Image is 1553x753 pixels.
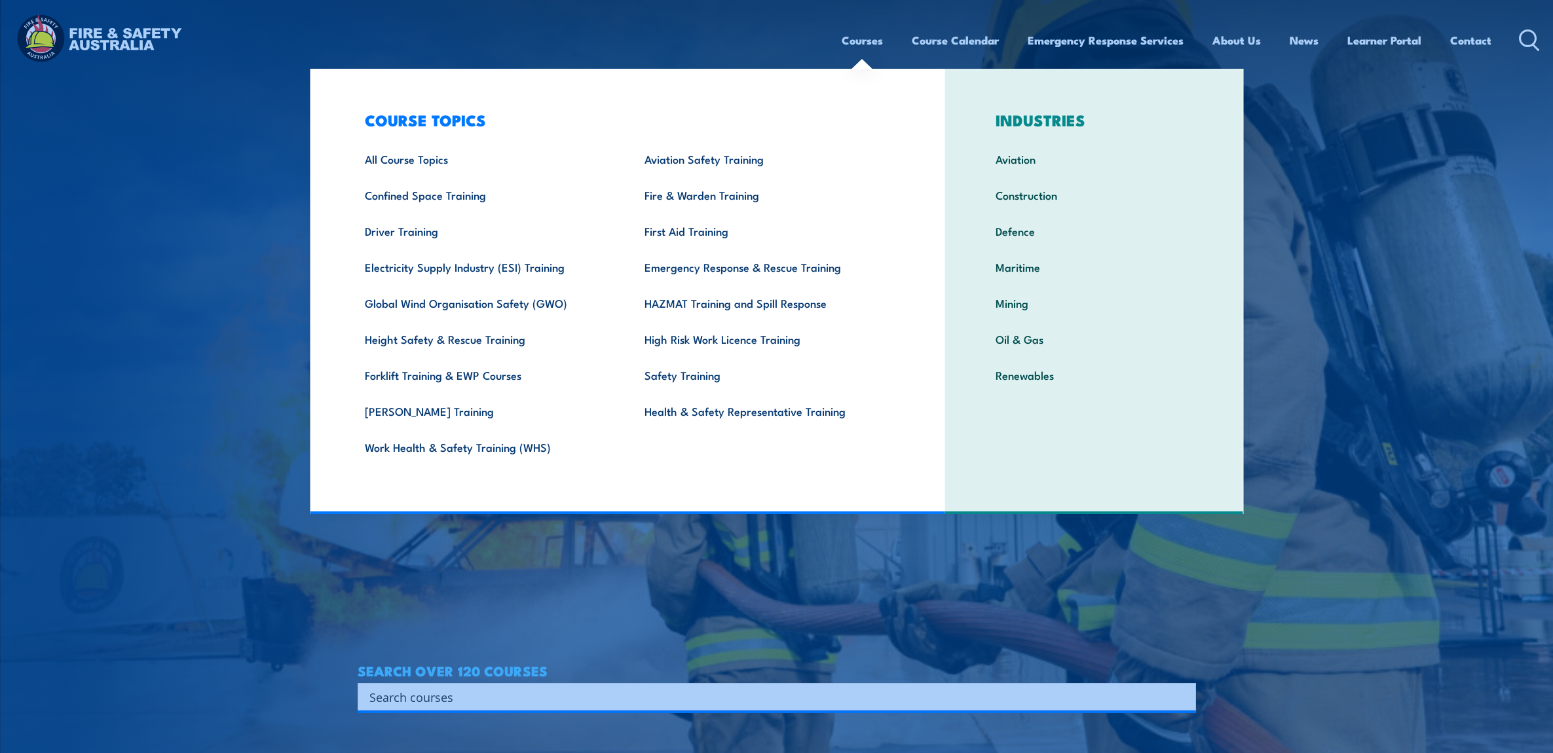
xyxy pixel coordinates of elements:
a: All Course Topics [345,141,624,177]
a: First Aid Training [624,213,904,249]
a: Construction [975,177,1213,213]
a: News [1290,23,1319,58]
a: Fire & Warden Training [624,177,904,213]
a: Driver Training [345,213,624,249]
form: Search form [372,688,1170,706]
a: Oil & Gas [975,321,1213,357]
a: Safety Training [624,357,904,393]
a: HAZMAT Training and Spill Response [624,285,904,321]
button: Search magnifier button [1173,688,1191,706]
a: Emergency Response & Rescue Training [624,249,904,285]
a: Mining [975,285,1213,321]
h3: INDUSTRIES [975,111,1213,129]
a: Contact [1450,23,1491,58]
a: Height Safety & Rescue Training [345,321,624,357]
a: Work Health & Safety Training (WHS) [345,429,624,465]
a: Course Calendar [912,23,999,58]
a: Learner Portal [1347,23,1421,58]
a: About Us [1212,23,1261,58]
a: Courses [842,23,883,58]
a: High Risk Work Licence Training [624,321,904,357]
a: Renewables [975,357,1213,393]
h4: SEARCH OVER 120 COURSES [358,663,1196,678]
a: Forklift Training & EWP Courses [345,357,624,393]
a: Aviation [975,141,1213,177]
a: Global Wind Organisation Safety (GWO) [345,285,624,321]
a: Electricity Supply Industry (ESI) Training [345,249,624,285]
a: Maritime [975,249,1213,285]
a: [PERSON_NAME] Training [345,393,624,429]
a: Confined Space Training [345,177,624,213]
a: Defence [975,213,1213,249]
h3: COURSE TOPICS [345,111,904,129]
a: Emergency Response Services [1028,23,1184,58]
a: Health & Safety Representative Training [624,393,904,429]
input: Search input [369,687,1167,707]
a: Aviation Safety Training [624,141,904,177]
